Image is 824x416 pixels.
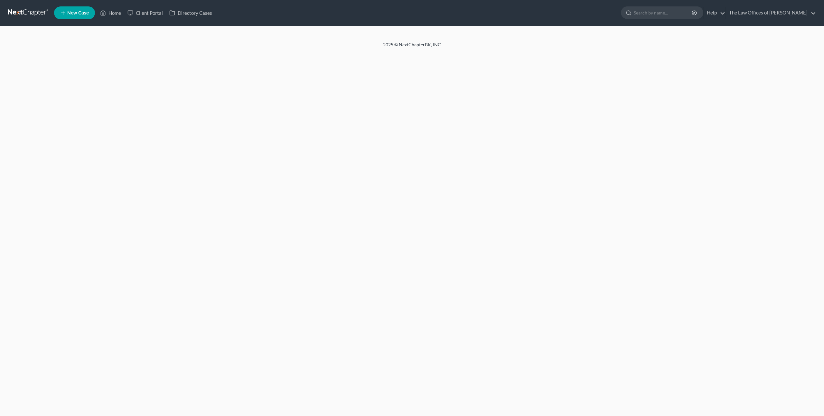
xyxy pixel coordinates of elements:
a: Client Portal [124,7,166,19]
span: New Case [67,11,89,15]
a: The Law Offices of [PERSON_NAME] [726,7,816,19]
a: Home [97,7,124,19]
a: Directory Cases [166,7,215,19]
input: Search by name... [634,7,693,19]
a: Help [704,7,725,19]
div: 2025 © NextChapterBK, INC [229,41,595,53]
